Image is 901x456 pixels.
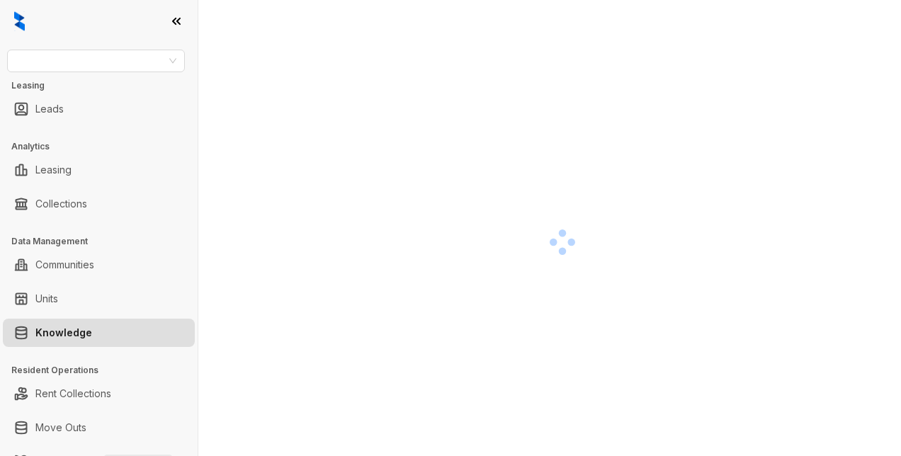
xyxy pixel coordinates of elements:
[11,79,198,92] h3: Leasing
[35,156,72,184] a: Leasing
[3,380,195,408] li: Rent Collections
[11,235,198,248] h3: Data Management
[35,319,92,347] a: Knowledge
[35,190,87,218] a: Collections
[35,414,86,442] a: Move Outs
[14,11,25,31] img: logo
[3,156,195,184] li: Leasing
[3,251,195,279] li: Communities
[35,251,94,279] a: Communities
[35,285,58,313] a: Units
[3,414,195,442] li: Move Outs
[3,285,195,313] li: Units
[11,140,198,153] h3: Analytics
[3,319,195,347] li: Knowledge
[3,95,195,123] li: Leads
[35,95,64,123] a: Leads
[11,364,198,377] h3: Resident Operations
[3,190,195,218] li: Collections
[35,380,111,408] a: Rent Collections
